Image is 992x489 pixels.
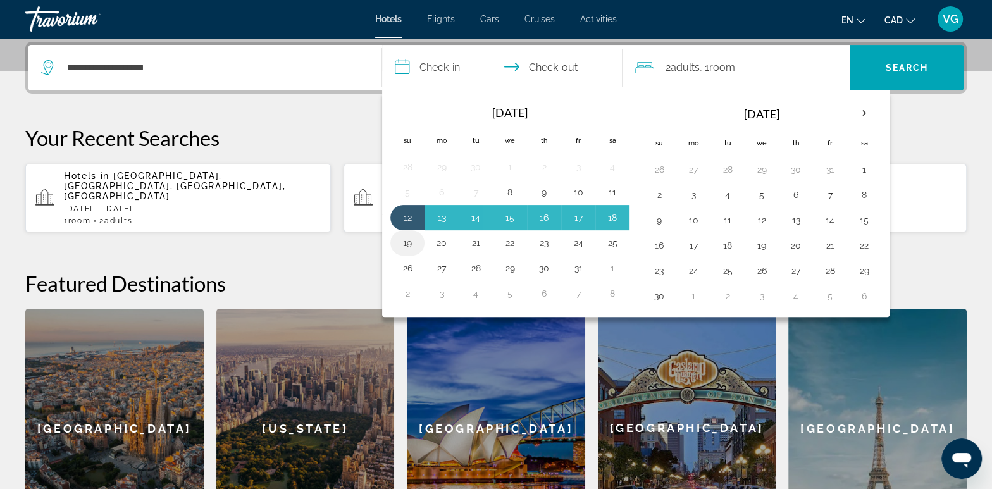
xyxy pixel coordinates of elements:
[568,209,588,226] button: Day 17
[683,211,704,229] button: Day 10
[649,237,669,254] button: Day 16
[884,11,915,29] button: Change currency
[25,271,967,296] h2: Featured Destinations
[390,99,629,306] table: Left calendar grid
[375,14,402,24] a: Hotels
[568,158,588,176] button: Day 3
[671,61,700,73] span: Adults
[623,45,850,90] button: Travelers: 2 adults, 0 children
[466,285,486,302] button: Day 4
[676,99,847,129] th: [DATE]
[786,262,806,280] button: Day 27
[717,161,738,178] button: Day 28
[427,14,455,24] a: Flights
[431,183,452,201] button: Day 6
[524,14,555,24] a: Cruises
[642,99,881,309] table: Right calendar grid
[850,45,964,90] button: Search
[602,158,623,176] button: Day 4
[649,262,669,280] button: Day 23
[28,45,964,90] div: Search widget
[717,186,738,204] button: Day 4
[854,186,874,204] button: Day 8
[820,262,840,280] button: Day 28
[786,186,806,204] button: Day 6
[786,211,806,229] button: Day 13
[602,209,623,226] button: Day 18
[66,58,363,77] input: Search hotel destination
[580,14,617,24] a: Activities
[344,163,649,233] button: Hotels in [GEOGRAPHIC_DATA], [GEOGRAPHIC_DATA] ([GEOGRAPHIC_DATA])[DATE] - [DATE]1Room2Adults, 3C...
[500,285,520,302] button: Day 5
[820,161,840,178] button: Day 31
[534,234,554,252] button: Day 23
[717,287,738,305] button: Day 2
[431,259,452,277] button: Day 27
[700,59,735,77] span: , 1
[786,237,806,254] button: Day 20
[683,161,704,178] button: Day 27
[649,161,669,178] button: Day 26
[752,237,772,254] button: Day 19
[104,216,132,225] span: Adults
[64,171,285,201] span: [GEOGRAPHIC_DATA], [GEOGRAPHIC_DATA], [GEOGRAPHIC_DATA], [GEOGRAPHIC_DATA]
[752,161,772,178] button: Day 29
[717,211,738,229] button: Day 11
[64,204,321,213] p: [DATE] - [DATE]
[534,285,554,302] button: Day 6
[820,237,840,254] button: Day 21
[99,216,132,225] span: 2
[466,183,486,201] button: Day 7
[500,183,520,201] button: Day 8
[683,237,704,254] button: Day 17
[466,158,486,176] button: Day 30
[568,183,588,201] button: Day 10
[500,234,520,252] button: Day 22
[602,259,623,277] button: Day 1
[431,158,452,176] button: Day 29
[820,287,840,305] button: Day 5
[68,216,91,225] span: Room
[480,14,499,24] a: Cars
[786,161,806,178] button: Day 30
[854,211,874,229] button: Day 15
[854,262,874,280] button: Day 29
[752,211,772,229] button: Day 12
[64,171,109,181] span: Hotels in
[649,287,669,305] button: Day 30
[847,99,881,128] button: Next month
[602,183,623,201] button: Day 11
[752,262,772,280] button: Day 26
[683,262,704,280] button: Day 24
[397,234,418,252] button: Day 19
[752,287,772,305] button: Day 3
[534,259,554,277] button: Day 30
[717,237,738,254] button: Day 18
[820,186,840,204] button: Day 7
[466,259,486,277] button: Day 28
[854,237,874,254] button: Day 22
[820,211,840,229] button: Day 14
[431,209,452,226] button: Day 13
[500,259,520,277] button: Day 29
[500,158,520,176] button: Day 1
[25,163,331,233] button: Hotels in [GEOGRAPHIC_DATA], [GEOGRAPHIC_DATA], [GEOGRAPHIC_DATA], [GEOGRAPHIC_DATA][DATE] - [DAT...
[25,125,967,151] p: Your Recent Searches
[466,234,486,252] button: Day 21
[666,59,700,77] span: 2
[500,209,520,226] button: Day 15
[397,259,418,277] button: Day 26
[382,45,623,90] button: Select check in and out date
[568,259,588,277] button: Day 31
[64,216,90,225] span: 1
[431,285,452,302] button: Day 3
[534,158,554,176] button: Day 2
[25,3,152,35] a: Travorium
[854,287,874,305] button: Day 6
[884,15,903,25] span: CAD
[602,285,623,302] button: Day 8
[885,63,928,73] span: Search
